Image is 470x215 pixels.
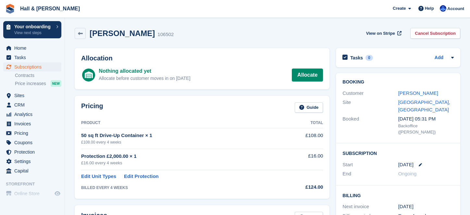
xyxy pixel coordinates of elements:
div: £108.00 every 4 weeks [81,139,278,145]
a: menu [3,157,61,166]
div: Booked [342,115,398,135]
h2: Tasks [350,55,363,61]
span: Invoices [14,119,53,128]
span: Home [14,44,53,53]
a: Allocate [292,69,323,82]
div: BILLED EVERY 4 WEEKS [81,185,278,191]
h2: Booking [342,80,454,85]
span: Subscriptions [14,62,53,71]
a: menu [3,147,61,157]
span: Ongoing [398,171,417,176]
div: £16.00 every 4 weeks [81,160,278,166]
a: Add [435,54,443,62]
a: Cancel Subscription [410,28,460,39]
a: Guide [295,102,323,113]
div: [DATE] 05:31 PM [398,115,454,123]
a: menu [3,138,61,147]
span: Online Store [14,189,53,198]
div: Protection £2,000.00 × 1 [81,153,278,160]
a: menu [3,119,61,128]
div: End [342,170,398,178]
div: Customer [342,90,398,97]
span: Price increases [15,81,46,87]
div: Site [342,99,398,113]
div: Nothing allocated yet [99,67,190,75]
h2: Pricing [81,102,103,113]
div: 50 sq ft Drive-Up Container × 1 [81,132,278,139]
span: Coupons [14,138,53,147]
th: Product [81,118,278,128]
h2: [PERSON_NAME] [90,29,155,38]
a: Contracts [15,72,61,79]
a: menu [3,110,61,119]
div: 106502 [157,31,174,38]
span: View on Stripe [366,30,395,37]
th: Total [278,118,323,128]
span: Settings [14,157,53,166]
a: menu [3,44,61,53]
span: Create [393,5,406,12]
a: menu [3,166,61,175]
a: menu [3,100,61,109]
span: Capital [14,166,53,175]
a: [GEOGRAPHIC_DATA], [GEOGRAPHIC_DATA] [398,99,450,112]
div: £124.00 [278,183,323,191]
span: Help [425,5,434,12]
div: Next invoice [342,203,398,210]
a: Price increases NEW [15,80,61,87]
div: Backoffice ([PERSON_NAME]) [398,123,454,135]
span: CRM [14,100,53,109]
a: Edit Protection [124,173,159,180]
div: Allocate before customer moves in on [DATE] [99,75,190,82]
img: stora-icon-8386f47178a22dfd0bd8f6a31ec36ba5ce8667c1dd55bd0f319d3a0aa187defe.svg [5,4,15,14]
a: [PERSON_NAME] [398,90,438,96]
h2: Allocation [81,55,323,62]
span: Analytics [14,110,53,119]
span: Account [447,6,464,12]
p: Your onboarding [14,24,53,29]
span: Protection [14,147,53,157]
a: Your onboarding View next steps [3,21,61,38]
a: menu [3,91,61,100]
a: menu [3,189,61,198]
td: £16.00 [278,149,323,170]
a: menu [3,129,61,138]
h2: Subscription [342,150,454,156]
a: menu [3,53,61,62]
a: menu [3,62,61,71]
a: Hall & [PERSON_NAME] [18,3,82,14]
div: [DATE] [398,203,454,210]
div: 0 [365,55,373,61]
time: 2025-09-06 00:00:00 UTC [398,161,414,169]
span: Tasks [14,53,53,62]
a: Edit Unit Types [81,173,116,180]
h2: Billing [342,192,454,198]
div: Start [342,161,398,169]
span: Pricing [14,129,53,138]
img: Claire Banham [440,5,446,12]
a: View on Stripe [364,28,403,39]
span: Storefront [6,181,65,187]
p: View next steps [14,30,53,36]
td: £108.00 [278,128,323,149]
div: NEW [51,80,61,87]
a: Preview store [54,190,61,197]
span: Sites [14,91,53,100]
